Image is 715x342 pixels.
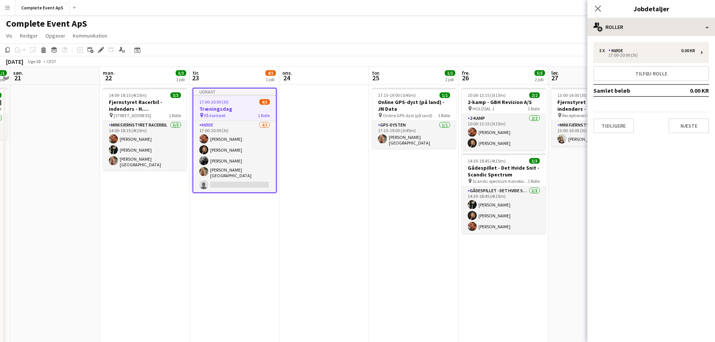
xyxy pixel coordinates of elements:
span: 3/3 [529,158,540,164]
div: 1 job [445,77,455,82]
span: 3/3 [170,92,181,98]
div: Roller [587,18,715,36]
span: 14:00-18:15 (4t15m) [109,92,147,98]
app-job-card: 17:15-19:00 (1t45m)1/1Online GPS-dyst (på land) - JN Data Online GPS-dyst (på land)1 RolleGPS-dys... [372,88,456,149]
div: 2 job [535,77,545,82]
h3: 2-kamp - GBH Revision A/S [462,99,546,105]
span: 1 Rolle [169,113,181,118]
span: Receptionen her på kontoret [562,113,616,118]
app-job-card: 13:00-16:00 (3t)1/1Fjernstyret Racerbil - indendørs - [PERSON_NAME] Receptionen her på kontoret1 ... [551,88,635,146]
span: 2/2 [529,92,540,98]
span: Online GPS-dyst (på land) [383,113,432,118]
span: 21 [12,74,23,82]
span: 5/5 [534,70,545,76]
span: 4/5 [259,99,270,105]
app-job-card: Udkast17:00-20:00 (3t)4/5Træningsdag På kontoret1 RolleMøde4/517:00-20:00 (3t)[PERSON_NAME][PERSO... [193,88,277,193]
div: 1 job [266,77,275,82]
span: 14:30-18:45 (4t15m) [468,158,506,164]
span: 13:00-16:00 (3t) [557,92,587,98]
div: Møde [608,48,626,53]
span: 26 [461,74,470,82]
span: 1/1 [440,92,450,98]
app-card-role: Møde4/517:00-20:00 (3t)[PERSON_NAME][PERSON_NAME][PERSON_NAME][PERSON_NAME][GEOGRAPHIC_DATA] [193,121,276,192]
span: 22 [102,74,115,82]
span: Rediger [20,32,38,39]
span: Opgaver [45,32,65,39]
h3: Online GPS-dyst (på land) - JN Data [372,99,456,112]
span: Vis [6,32,12,39]
a: Rediger [17,31,41,41]
span: 17:00-20:00 (3t) [199,99,229,105]
div: Udkast [193,89,276,95]
span: 1/1 [445,70,455,76]
a: Vis [3,31,15,41]
span: 4/5 [265,70,276,76]
span: lør. [551,69,559,76]
div: 0.00 KR [681,48,695,53]
div: [DATE] [6,58,23,65]
span: Uge 38 [25,59,44,64]
span: Kommunikation [73,32,107,39]
span: 17:15-19:00 (1t45m) [378,92,416,98]
span: søn. [13,69,23,76]
app-job-card: 14:00-18:15 (4t15m)3/3Fjernstyret Racerbil - indendørs - H. [GEOGRAPHIC_DATA] A/S [STREET_ADDRESS... [103,88,187,170]
span: 3/3 [176,70,186,76]
span: 1 Rolle [258,113,270,118]
button: Næste [668,118,709,133]
td: 0.00 KR [669,84,709,96]
app-card-role: 2-kamp2/210:00-13:15 (3t15m)[PERSON_NAME][PERSON_NAME] [462,114,546,151]
app-card-role: GPS-dysten1/117:15-19:00 (1t45m)[PERSON_NAME][GEOGRAPHIC_DATA] [372,121,456,149]
td: Samlet beløb [593,84,669,96]
span: 1 Rolle [528,106,540,111]
span: 24 [281,74,292,82]
a: Kommunikation [70,31,110,41]
span: 23 [191,74,199,82]
span: 27 [550,74,559,82]
h3: Træningsdag [193,105,276,112]
span: 25 [371,74,380,82]
span: ons. [282,69,292,76]
div: 5 x [599,48,608,53]
h3: Jobdetaljer [587,4,715,14]
span: [STREET_ADDRESS] [114,113,151,118]
app-job-card: 10:00-13:15 (3t15m)2/22-kamp - GBH Revision A/S HOLDSAL 11 Rolle2-kamp2/210:00-13:15 (3t15m)[PERS... [462,88,546,151]
span: HOLDSAL 1 [473,106,494,111]
app-job-card: 14:30-18:45 (4t15m)3/3Gådespillet - Det Hvide Snit - Scandic Spectrum Scandic spectrum Kalvebod B... [462,154,546,234]
span: tor. [372,69,380,76]
span: 1 Rolle [528,178,540,184]
span: man. [103,69,115,76]
app-card-role: Mini Fjernstyret Racerbil3/314:00-18:15 (4t15m)[PERSON_NAME][PERSON_NAME][PERSON_NAME][GEOGRAPHIC... [103,121,187,170]
span: 1 Rolle [438,113,450,118]
a: Opgaver [42,31,68,41]
span: tir. [193,69,199,76]
span: 10:00-13:15 (3t15m) [468,92,506,98]
button: Tilføj rolle [593,66,709,81]
app-card-role: Mini Fjernstyret Racerbil1/113:00-16:00 (3t)[PERSON_NAME] [551,121,635,146]
h3: Gådespillet - Det Hvide Snit - Scandic Spectrum [462,164,546,178]
h3: Fjernstyret Racerbil - indendørs - H. [GEOGRAPHIC_DATA] A/S [103,99,187,112]
button: Tidligere [593,118,634,133]
h1: Complete Event ApS [6,18,87,29]
div: 1 job [176,77,186,82]
span: Scandic spectrum Kalvebod Brygge 10 [473,178,528,184]
button: Complete Event ApS [15,0,70,15]
span: På kontoret [204,113,226,118]
span: fre. [462,69,470,76]
h3: Fjernstyret Racerbil - indendørs - [PERSON_NAME] [551,99,635,112]
div: 17:00-20:00 (3t) [599,53,695,57]
app-card-role: Gådespillet - Det Hvide Snit3/314:30-18:45 (4t15m)[PERSON_NAME][PERSON_NAME][PERSON_NAME] [462,187,546,234]
div: CEST [47,59,56,64]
